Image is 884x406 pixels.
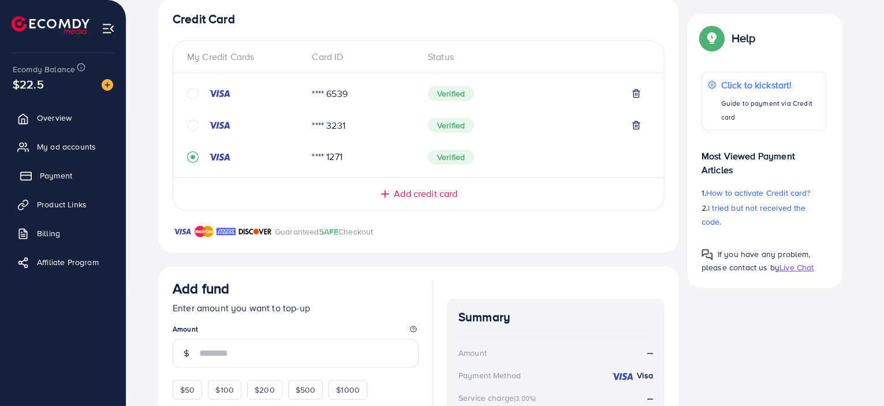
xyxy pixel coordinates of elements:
span: Verified [428,118,474,133]
img: credit [208,152,231,162]
img: brand [238,225,272,239]
span: Billing [37,228,60,239]
strong: Visa [637,370,653,381]
a: Product Links [9,193,117,216]
span: How to activate Credit card? [706,187,810,199]
span: $50 [180,384,195,396]
img: brand [173,225,192,239]
div: Service charge [458,392,539,404]
p: Click to kickstart! [721,78,820,92]
h4: Summary [458,310,653,325]
span: $1000 [336,384,360,396]
div: My Credit Cards [187,50,303,64]
span: Verified [428,86,474,101]
span: Verified [428,150,474,165]
span: Overview [37,112,72,124]
iframe: Chat [835,354,875,397]
span: Payment [40,170,72,181]
strong: -- [647,346,653,359]
h3: Add fund [173,280,229,297]
img: Popup guide [702,249,713,260]
span: I tried but not received the code. [702,202,806,228]
span: Live Chat [779,262,814,273]
small: (3.00%) [514,394,536,403]
img: credit [208,89,231,98]
span: $100 [215,384,234,396]
span: Ecomdy Balance [13,64,75,75]
p: Guide to payment via Credit card [721,96,820,124]
img: brand [195,225,214,239]
a: My ad accounts [9,135,117,158]
img: menu [102,22,115,35]
strong: -- [647,392,653,404]
span: Product Links [37,199,87,210]
svg: record circle [187,151,199,163]
p: Enter amount you want to top-up [173,301,419,315]
span: If you have any problem, please contact us by [702,248,811,273]
span: $22.5 [13,76,44,92]
img: logo [12,16,89,34]
div: Amount [458,347,487,359]
legend: Amount [173,324,419,338]
p: Help [732,31,756,45]
p: Guaranteed Checkout [275,225,374,239]
p: Most Viewed Payment Articles [702,140,826,177]
span: $500 [296,384,316,396]
img: credit [208,121,231,130]
h4: Credit Card [173,12,665,27]
img: credit [611,372,634,381]
div: Payment Method [458,370,521,381]
img: Popup guide [702,28,722,49]
span: Add credit card [394,187,457,200]
a: Affiliate Program [9,251,117,274]
div: Card ID [303,50,419,64]
svg: circle [187,88,199,99]
a: Overview [9,106,117,129]
span: My ad accounts [37,141,96,152]
img: image [102,79,113,91]
span: SAFE [319,226,339,237]
span: Affiliate Program [37,256,99,268]
a: Payment [9,164,117,187]
p: 2. [702,201,826,229]
a: Billing [9,222,117,245]
img: brand [217,225,236,239]
span: $200 [255,384,275,396]
svg: circle [187,120,199,131]
p: 1. [702,186,826,200]
div: Status [419,50,650,64]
